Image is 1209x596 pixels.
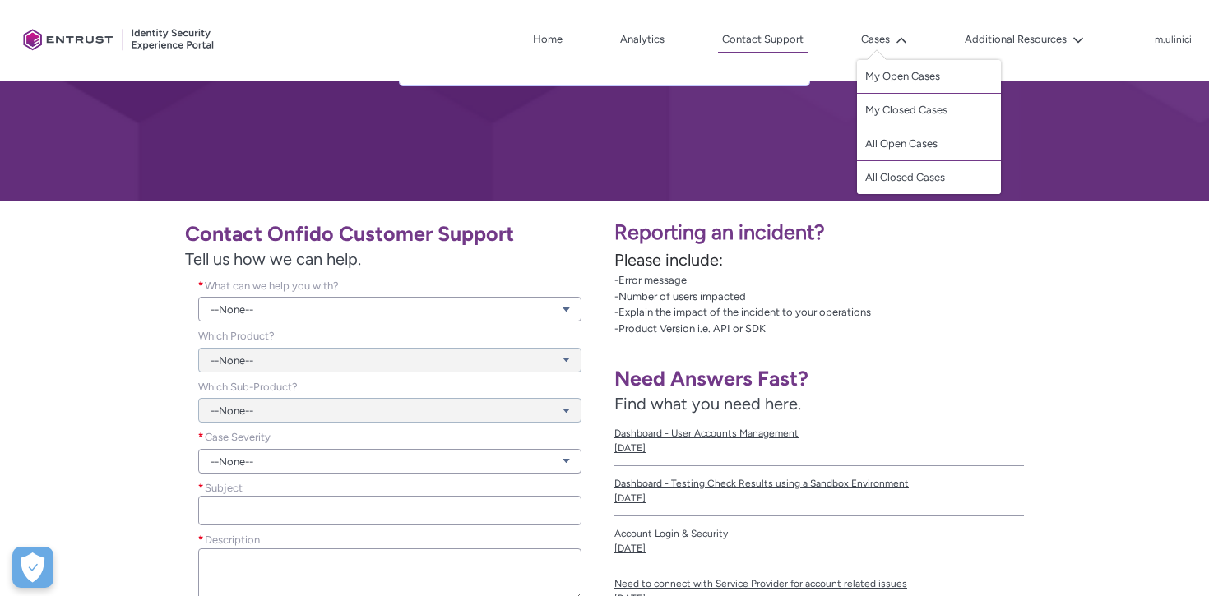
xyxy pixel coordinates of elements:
a: All Closed Cases [857,161,1001,194]
a: My Closed Cases [857,94,1001,127]
a: Dashboard - Testing Check Results using a Sandbox Environment[DATE] [614,466,1024,516]
span: required [198,278,205,294]
span: Find what you need here. [614,394,801,414]
p: Reporting an incident? [614,217,1199,248]
button: User Profile m.ulinici [1154,30,1193,47]
button: Open Preferences [12,547,53,588]
span: Dashboard - User Accounts Management [614,426,1024,441]
a: Home [529,27,567,52]
span: Description [205,534,260,546]
div: Cookie Preferences [12,547,53,588]
span: required [198,480,205,497]
input: required [198,496,581,525]
a: Analytics, opens in new tab [616,27,669,52]
a: --None-- [198,297,581,321]
p: -Error message -Number of users impacted -Explain the impact of the incident to your operations -... [614,272,1199,336]
span: Which Product? [198,330,275,342]
a: All Open Cases [857,127,1001,161]
span: Case Severity [205,431,271,443]
lightning-formatted-date-time: [DATE] [614,442,646,454]
h1: Need Answers Fast? [614,366,1024,391]
button: Additional Resources [961,27,1088,52]
span: Need to connect with Service Provider for account related issues [614,576,1024,591]
span: Subject [205,482,243,494]
button: Cases [857,27,911,52]
span: Tell us how we can help. [185,247,595,271]
lightning-formatted-date-time: [DATE] [614,492,646,504]
p: Please include: [614,247,1199,272]
span: Account Login & Security [614,526,1024,541]
span: required [198,532,205,548]
a: Account Login & Security[DATE] [614,516,1024,566]
lightning-formatted-date-time: [DATE] [614,543,646,554]
span: Dashboard - Testing Check Results using a Sandbox Environment [614,476,1024,491]
a: Dashboard - User Accounts Management[DATE] [614,416,1024,466]
a: My Open Cases [857,60,1001,94]
h1: Contact Onfido Customer Support [185,221,595,247]
span: What can we help you with? [205,280,339,292]
p: m.ulinici [1155,35,1192,46]
span: required [198,429,205,446]
a: --None-- [198,449,581,474]
a: Contact Support [718,27,808,53]
span: Which Sub-Product? [198,381,298,393]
